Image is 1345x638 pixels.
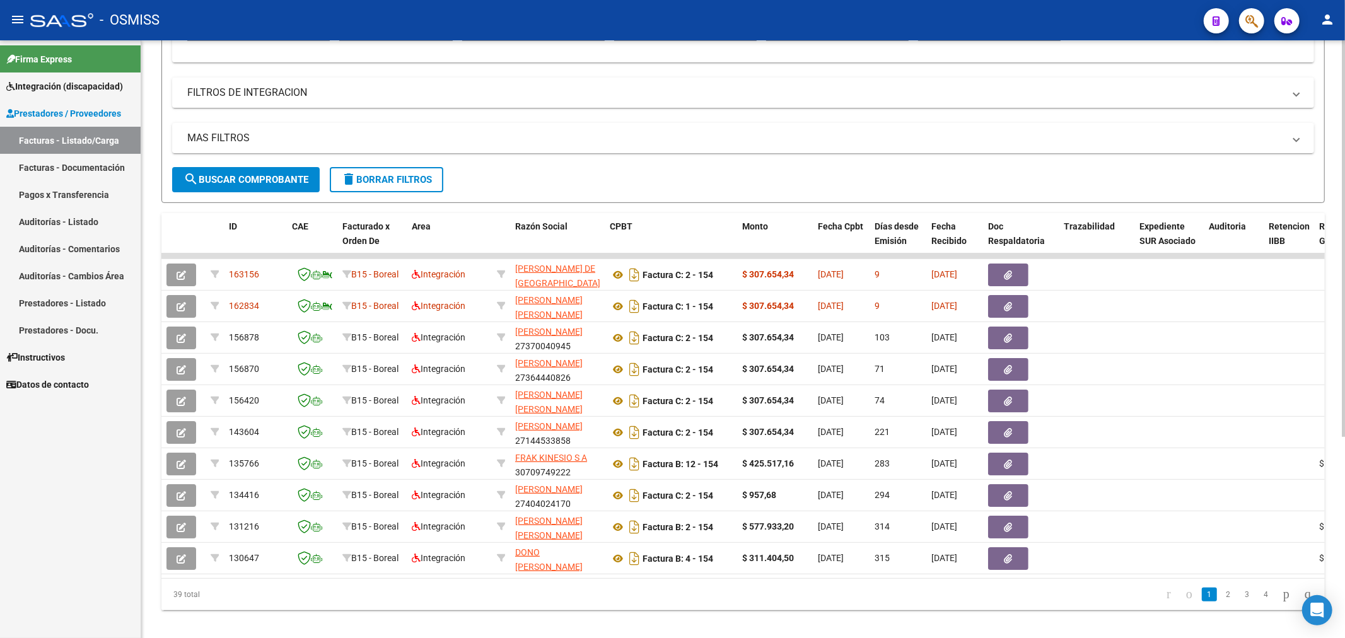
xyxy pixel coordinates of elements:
span: Integración [412,553,465,563]
mat-panel-title: FILTROS DE INTEGRACION [187,86,1284,100]
span: Trazabilidad [1064,221,1115,231]
div: 27359648222 [515,514,600,540]
mat-icon: menu [10,12,25,27]
span: 221 [875,427,890,437]
span: Días desde Emisión [875,221,919,246]
mat-expansion-panel-header: MAS FILTROS [172,123,1314,153]
span: B15 - Boreal [351,269,399,279]
div: Open Intercom Messenger [1302,595,1332,625]
span: Fecha Recibido [931,221,967,246]
datatable-header-cell: Días desde Emisión [870,213,926,269]
span: [PERSON_NAME] [PERSON_NAME] [515,390,583,414]
span: 131216 [229,521,259,531]
div: 27404024170 [515,482,600,509]
span: [DATE] [931,427,957,437]
strong: Factura C: 2 - 154 [643,427,713,438]
datatable-header-cell: Trazabilidad [1059,213,1134,269]
span: B15 - Boreal [351,458,399,468]
datatable-header-cell: Doc Respaldatoria [983,213,1059,269]
i: Descargar documento [626,485,643,506]
span: B15 - Boreal [351,301,399,311]
span: CPBT [610,221,632,231]
strong: $ 307.654,34 [742,269,794,279]
span: 74 [875,395,885,405]
span: [DATE] [818,301,844,311]
span: Fecha Cpbt [818,221,863,231]
datatable-header-cell: CAE [287,213,337,269]
span: [DATE] [818,332,844,342]
span: [DATE] [818,427,844,437]
datatable-header-cell: CPBT [605,213,737,269]
div: 27144533858 [515,419,600,446]
i: Descargar documento [626,296,643,316]
datatable-header-cell: Area [407,213,492,269]
div: 39 total [161,579,392,610]
datatable-header-cell: Retencion IIBB [1264,213,1314,269]
span: - OSMISS [100,6,160,34]
strong: $ 957,68 [742,490,776,500]
span: 71 [875,364,885,374]
button: Buscar Comprobante [172,167,320,192]
span: Borrar Filtros [341,174,432,185]
strong: Factura B: 2 - 154 [643,522,713,532]
span: Retencion IIBB [1269,221,1310,246]
datatable-header-cell: Auditoria [1204,213,1264,269]
mat-expansion-panel-header: FILTROS DE INTEGRACION [172,78,1314,108]
span: [DATE] [931,521,957,531]
strong: $ 307.654,34 [742,364,794,374]
span: Integración (discapacidad) [6,79,123,93]
span: [DATE] [818,364,844,374]
span: 156870 [229,364,259,374]
div: 23374109774 [515,262,600,288]
span: [PERSON_NAME] [515,358,583,368]
span: 134416 [229,490,259,500]
span: CAE [292,221,308,231]
span: [DATE] [931,332,957,342]
a: go to last page [1299,588,1317,601]
span: [DATE] [818,395,844,405]
datatable-header-cell: ID [224,213,287,269]
span: [DATE] [818,490,844,500]
i: Descargar documento [626,391,643,411]
strong: $ 311.404,50 [742,553,794,563]
datatable-header-cell: Razón Social [510,213,605,269]
span: B15 - Boreal [351,553,399,563]
span: Buscar Comprobante [183,174,308,185]
span: Integración [412,301,465,311]
mat-icon: person [1320,12,1335,27]
datatable-header-cell: Expediente SUR Asociado [1134,213,1204,269]
strong: $ 307.654,34 [742,301,794,311]
span: [DATE] [931,490,957,500]
span: B15 - Boreal [351,490,399,500]
i: Descargar documento [626,359,643,380]
div: 23300978444 [515,388,600,414]
strong: $ 307.654,34 [742,395,794,405]
span: [PERSON_NAME] [515,421,583,431]
i: Descargar documento [626,548,643,569]
strong: Factura C: 2 - 154 [643,270,713,280]
span: Razón Social [515,221,568,231]
span: [PERSON_NAME] [PERSON_NAME] [515,516,583,540]
i: Descargar documento [626,454,643,474]
span: [DATE] [818,269,844,279]
li: page 4 [1257,584,1276,605]
datatable-header-cell: Monto [737,213,813,269]
span: [DATE] [818,458,844,468]
span: Monto [742,221,768,231]
span: Expediente SUR Asociado [1139,221,1196,246]
span: 143604 [229,427,259,437]
span: 156878 [229,332,259,342]
span: B15 - Boreal [351,427,399,437]
i: Descargar documento [626,265,643,285]
span: 163156 [229,269,259,279]
span: [PERSON_NAME] [515,484,583,494]
i: Descargar documento [626,517,643,537]
span: [DATE] [931,364,957,374]
span: B15 - Boreal [351,395,399,405]
span: [DATE] [818,521,844,531]
a: 1 [1202,588,1217,601]
button: Borrar Filtros [330,167,443,192]
div: 27364440826 [515,356,600,383]
li: page 1 [1200,584,1219,605]
strong: Factura C: 2 - 154 [643,364,713,374]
